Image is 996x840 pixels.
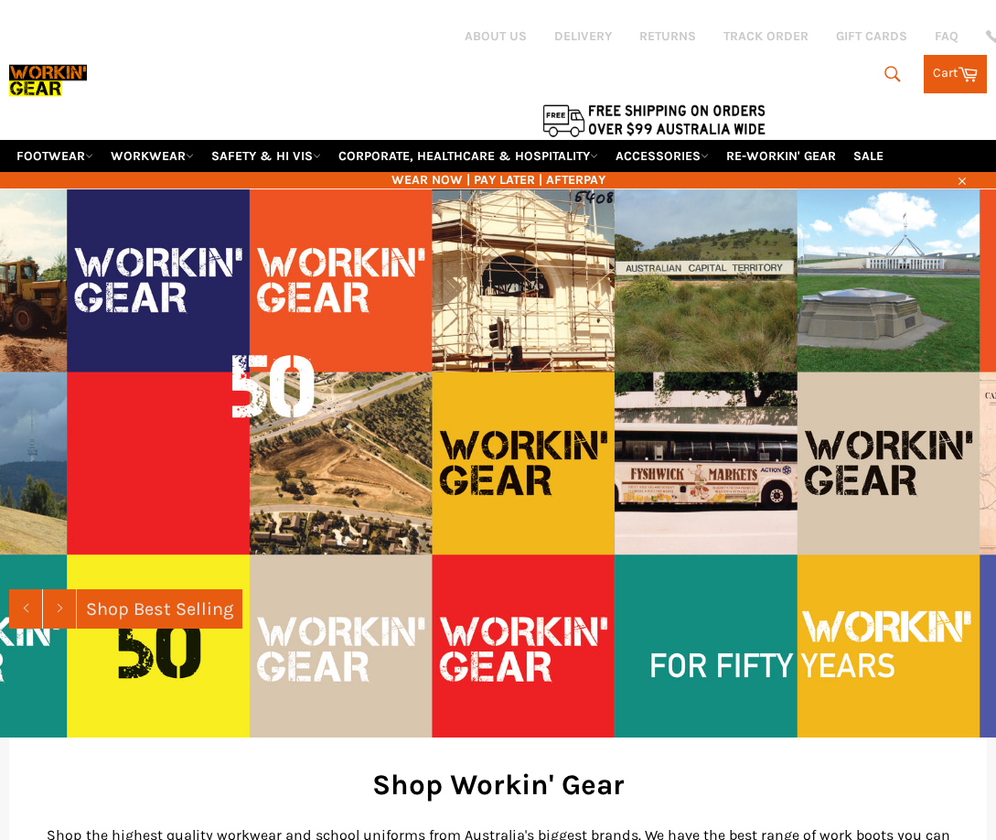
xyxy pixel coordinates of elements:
[723,27,809,45] a: TRACK ORDER
[465,27,527,45] a: ABOUT US
[103,140,201,172] a: WORKWEAR
[719,140,843,172] a: RE-WORKIN' GEAR
[924,55,987,93] a: Cart
[37,765,959,804] h2: Shop Workin' Gear
[9,171,987,188] span: WEAR NOW | PAY LATER | AFTERPAY
[77,589,242,629] a: Shop Best Selling
[846,140,891,172] a: SALE
[639,27,696,45] a: RETURNS
[204,140,328,172] a: SAFETY & HI VIS
[9,59,87,102] img: Workin Gear leaders in Workwear, Safety Boots, PPE, Uniforms. Australia's No.1 in Workwear
[554,27,612,45] a: DELIVERY
[540,101,768,139] img: Flat $9.95 shipping Australia wide
[331,140,605,172] a: CORPORATE, HEALTHCARE & HOSPITALITY
[836,27,907,45] a: GIFT CARDS
[608,140,716,172] a: ACCESSORIES
[9,140,101,172] a: FOOTWEAR
[935,27,959,45] a: FAQ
